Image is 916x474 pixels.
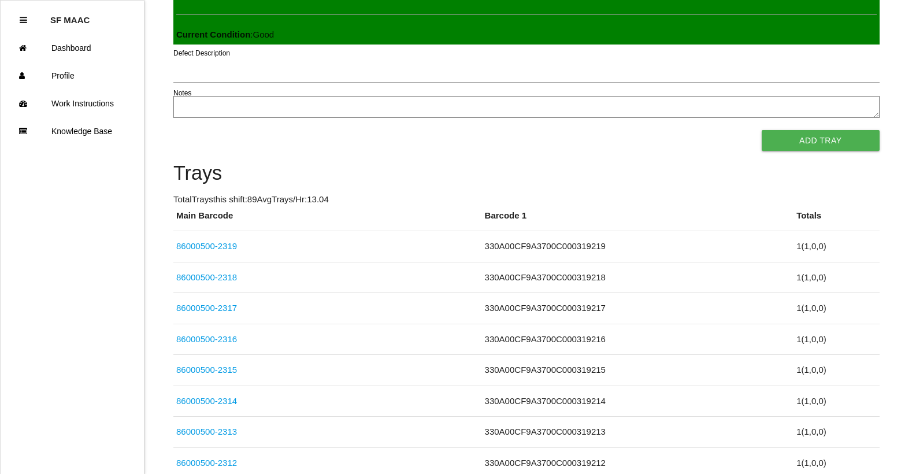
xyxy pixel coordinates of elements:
[20,6,27,34] div: Close
[1,90,144,117] a: Work Instructions
[176,303,237,313] a: 86000500-2317
[482,417,794,448] td: 330A00CF9A3700C000319213
[482,209,794,231] th: Barcode 1
[482,262,794,293] td: 330A00CF9A3700C000319218
[482,386,794,417] td: 330A00CF9A3700C000319214
[793,293,879,324] td: 1 ( 1 , 0 , 0 )
[176,396,237,406] a: 86000500-2314
[793,231,879,262] td: 1 ( 1 , 0 , 0 )
[793,355,879,386] td: 1 ( 1 , 0 , 0 )
[173,162,880,184] h4: Trays
[482,355,794,386] td: 330A00CF9A3700C000319215
[482,324,794,355] td: 330A00CF9A3700C000319216
[793,262,879,293] td: 1 ( 1 , 0 , 0 )
[762,130,880,151] button: Add Tray
[173,209,482,231] th: Main Barcode
[176,272,237,282] a: 86000500-2318
[176,29,274,39] span: : Good
[176,241,237,251] a: 86000500-2319
[173,88,191,98] label: Notes
[1,62,144,90] a: Profile
[176,29,250,39] b: Current Condition
[50,6,90,25] p: SF MAAC
[482,293,794,324] td: 330A00CF9A3700C000319217
[1,117,144,145] a: Knowledge Base
[176,334,237,344] a: 86000500-2316
[793,209,879,231] th: Totals
[482,231,794,262] td: 330A00CF9A3700C000319219
[176,427,237,436] a: 86000500-2313
[793,417,879,448] td: 1 ( 1 , 0 , 0 )
[793,324,879,355] td: 1 ( 1 , 0 , 0 )
[793,386,879,417] td: 1 ( 1 , 0 , 0 )
[1,34,144,62] a: Dashboard
[173,48,230,58] label: Defect Description
[176,365,237,375] a: 86000500-2315
[173,193,880,206] p: Total Trays this shift: 89 Avg Trays /Hr: 13.04
[176,458,237,468] a: 86000500-2312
